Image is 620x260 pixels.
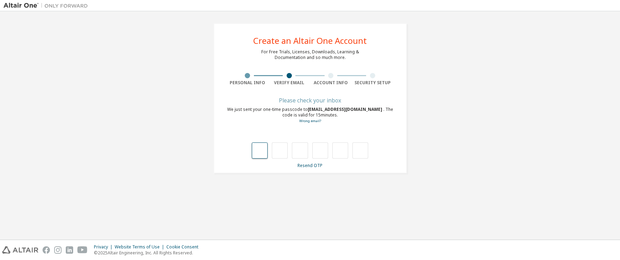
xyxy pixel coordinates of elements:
a: Go back to the registration form [299,119,321,123]
div: Account Info [310,80,352,86]
div: Create an Altair One Account [253,36,367,45]
div: Website Terms of Use [115,244,166,250]
img: linkedin.svg [66,246,73,254]
span: [EMAIL_ADDRESS][DOMAIN_NAME] [308,106,383,112]
div: Security Setup [352,80,394,86]
img: instagram.svg [54,246,62,254]
div: Privacy [94,244,115,250]
div: Please check your inbox [227,98,394,102]
div: Cookie Consent [166,244,203,250]
div: For Free Trials, Licenses, Downloads, Learning & Documentation and so much more. [261,49,359,60]
div: Verify Email [268,80,310,86]
img: youtube.svg [77,246,88,254]
div: Personal Info [227,80,269,86]
img: Altair One [4,2,91,9]
div: We just sent your one-time passcode to . The code is valid for 15 minutes. [227,107,394,124]
img: altair_logo.svg [2,246,38,254]
a: Resend OTP [298,162,322,168]
p: © 2025 Altair Engineering, Inc. All Rights Reserved. [94,250,203,256]
img: facebook.svg [43,246,50,254]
